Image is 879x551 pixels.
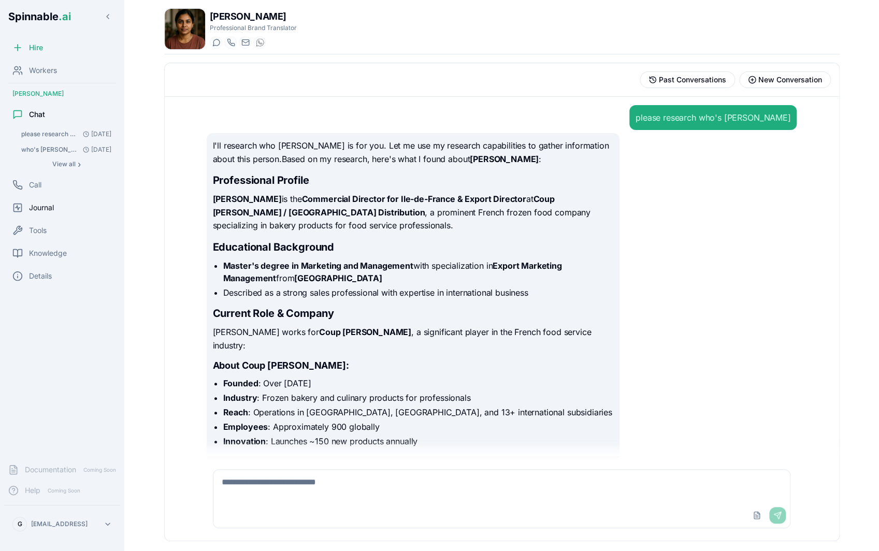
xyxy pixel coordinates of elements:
[17,127,116,141] button: Open conversation: please research who's mathieu giquel
[29,109,45,120] span: Chat
[29,248,67,258] span: Knowledge
[165,9,205,49] img: Olivia da Silva
[213,455,614,469] h2: Notable Achievement: 2024 Paris Olympics Fame
[659,75,726,85] span: Past Conversations
[45,486,83,496] span: Coming Soon
[29,180,41,190] span: Call
[29,42,43,53] span: Hire
[213,193,614,233] p: is the at , a prominent French frozen food company specializing in bakery products for food servi...
[213,194,282,204] strong: [PERSON_NAME]
[223,392,614,404] li: : Frozen bakery and culinary products for professionals
[31,520,88,528] p: [EMAIL_ADDRESS]
[739,71,831,88] button: Start new conversation
[18,520,22,528] span: G
[8,514,116,534] button: G[EMAIL_ADDRESS]
[470,154,539,164] strong: [PERSON_NAME]
[213,173,614,187] h2: Professional Profile
[78,160,81,168] span: ›
[223,259,614,284] li: with specialization in from
[213,139,614,166] p: I'll research who [PERSON_NAME] is for you. Let me use my research capabilities to gather informa...
[256,38,264,47] img: WhatsApp
[213,358,614,373] h3: About Coup [PERSON_NAME]:
[25,465,76,475] span: Documentation
[319,327,411,337] strong: Coup [PERSON_NAME]
[636,111,790,124] div: please research who's [PERSON_NAME]
[79,146,111,154] span: [DATE]
[29,271,52,281] span: Details
[210,24,297,32] p: Professional Brand Translator
[223,421,614,433] li: : Approximately 900 globally
[223,422,268,432] strong: Employees
[8,10,71,23] span: Spinnable
[17,142,116,157] button: Open conversation: who's sebastiao assuncao
[223,436,266,446] strong: Innovation
[59,10,71,23] span: .ai
[29,65,57,76] span: Workers
[758,75,822,85] span: New Conversation
[213,240,614,254] h2: Educational Background
[52,160,76,168] span: View all
[223,407,248,417] strong: Reach
[213,306,614,321] h2: Current Role & Company
[29,225,47,236] span: Tools
[210,36,222,49] button: Start a chat with Olivia da Silva
[640,71,735,88] button: View past conversations
[25,485,40,496] span: Help
[239,36,251,49] button: Send email to olivia.da.silva@getspinnable.ai
[294,273,382,283] strong: [GEOGRAPHIC_DATA]
[210,9,297,24] h1: [PERSON_NAME]
[223,435,614,447] li: : Launches ~150 new products annually
[302,194,526,204] strong: Commercial Director for Ile-de-France & Export Director
[253,36,266,49] button: WhatsApp
[223,406,614,418] li: : Operations in [GEOGRAPHIC_DATA], [GEOGRAPHIC_DATA], and 13+ international subsidiaries
[223,377,614,389] li: : Over [DATE]
[223,260,413,271] strong: Master's degree in Marketing and Management
[17,158,116,170] button: Show all conversations
[213,326,614,352] p: [PERSON_NAME] works for , a significant player in the French food service industry:
[80,465,119,475] span: Coming Soon
[224,36,237,49] button: Start a call with Olivia da Silva
[79,130,111,138] span: [DATE]
[223,286,614,299] li: Described as a strong sales professional with expertise in international business
[4,85,120,102] div: [PERSON_NAME]
[21,146,79,154] span: who's sebastiao assuncao: I'll search specifically for Sebastião Assunção who is a student at IST...
[223,378,258,388] strong: Founded
[223,393,257,403] strong: Industry
[213,194,555,218] strong: Coup [PERSON_NAME] / [GEOGRAPHIC_DATA] Distribution
[29,202,54,213] span: Journal
[21,130,79,138] span: please research who's mathieu giquel: I'll research who Mathieu Giquel is for you. Let me use my ...
[223,260,562,283] strong: Export Marketing Management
